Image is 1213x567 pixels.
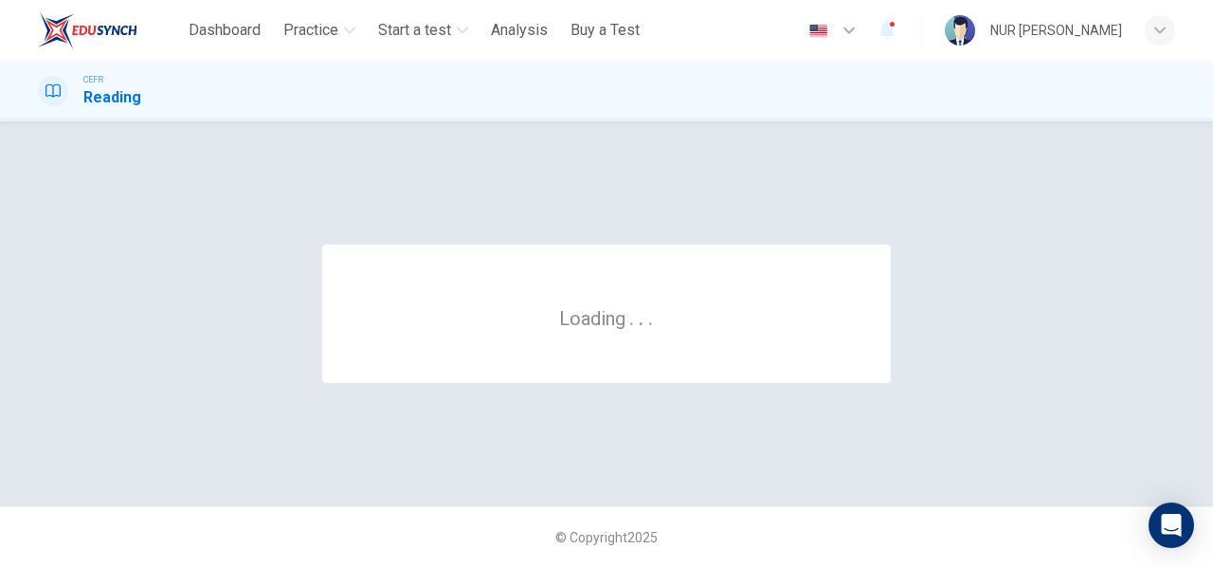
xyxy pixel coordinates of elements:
button: Buy a Test [563,13,647,47]
h6: Loading [559,305,654,330]
h6: . [638,301,644,332]
span: CEFR [83,73,103,86]
h1: Reading [83,86,141,109]
span: Dashboard [189,19,261,42]
div: NUR [PERSON_NAME] [990,19,1122,42]
button: Practice [276,13,363,47]
img: Profile picture [945,15,975,46]
span: Buy a Test [570,19,640,42]
a: ELTC logo [38,11,181,49]
button: Start a test [371,13,476,47]
span: Analysis [491,19,548,42]
span: Start a test [378,19,451,42]
span: © Copyright 2025 [555,530,658,545]
img: ELTC logo [38,11,137,49]
img: en [806,24,830,38]
span: Practice [283,19,338,42]
h6: . [628,301,635,332]
div: Open Intercom Messenger [1149,503,1194,548]
button: Dashboard [181,13,268,47]
button: Analysis [483,13,555,47]
h6: . [647,301,654,332]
